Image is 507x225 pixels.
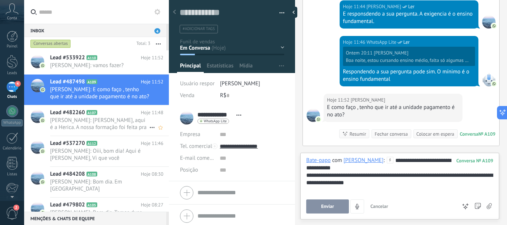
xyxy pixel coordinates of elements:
[343,68,475,83] div: Respondendo a sua pergunta pode sim. O mínimo é o ensino fundamental
[482,73,495,86] span: WhatsApp Lite
[24,105,169,136] a: Lead #482260 A107 Hoje 11:48 [PERSON_NAME]: [PERSON_NAME], aqui é a Herica. A nossa formação foi ...
[180,155,220,162] span: E-mail comercial
[180,78,215,90] div: Usuário responsável
[1,44,23,49] div: Painel
[24,24,166,37] div: Inbox
[40,149,45,154] img: com.amocrm.amocrmwa.svg
[180,129,214,140] div: Empresa
[408,3,415,10] span: Ler
[50,209,149,223] span: [PERSON_NAME]: Bom dia. Temos duas modalidades on-line. Que é ótimo para quem já trabalha e preci...
[307,109,320,122] span: Rafaela Abreu
[343,39,367,46] div: Hoje 11:46
[460,131,478,137] div: Conversa
[30,39,71,48] div: Conversas abertas
[478,131,495,137] div: № A109
[183,26,215,32] span: #adicionar tags
[180,143,212,150] span: Tel. comercial
[306,199,349,214] button: Enviar
[220,80,260,87] span: [PERSON_NAME]
[24,167,169,197] a: Lead #484208 A108 Hoje 08:30 [PERSON_NAME]: Bom dia. Em [GEOGRAPHIC_DATA]
[332,157,342,164] span: com
[24,75,169,105] a: Lead #487498 A109 Hoje 11:52 [PERSON_NAME]: E como faço , tenho que ir até a unidade pagamento é ...
[141,171,163,178] span: Hoje 08:30
[366,39,396,46] span: WhatsApp Lite
[15,81,21,87] span: 4
[50,86,149,100] span: [PERSON_NAME]: E como faço , tenho que ir até a unidade pagamento é no ato?
[50,148,149,162] span: [PERSON_NAME]: Oiii, bom dia! Aqui é [PERSON_NAME], Vi que você demonstrou interesse no nosso cur...
[180,90,215,102] div: Venda
[86,79,97,84] span: A109
[327,96,351,104] div: Hoje 11:52
[370,203,388,209] span: Cancelar
[141,109,163,116] span: Hoje 11:48
[239,62,253,73] span: Mídia
[50,201,85,209] span: Lead #479802
[383,157,385,164] span: :
[141,140,163,147] span: Hoje 11:46
[86,55,97,60] span: A110
[374,130,408,138] div: Fechar conversa
[316,117,321,122] img: com.amocrm.amocrmwa.svg
[40,87,45,92] img: com.amocrm.amocrmwa.svg
[351,96,385,104] span: Rafaela Abreu
[180,167,198,173] span: Posição
[24,136,169,166] a: Lead #537270 A112 Hoje 11:46 [PERSON_NAME]: Oiii, bom dia! Aqui é [PERSON_NAME], Vi que você demo...
[50,178,149,192] span: [PERSON_NAME]: Bom dia. Em [GEOGRAPHIC_DATA]
[50,117,149,131] span: [PERSON_NAME]: [PERSON_NAME], aqui é a Herica. A nossa formação foi feita pra transformar vidas —...
[180,62,201,73] span: Principal
[1,71,23,76] div: Leads
[154,28,160,34] span: 4
[180,152,214,164] button: E-mail comercial
[180,140,212,152] button: Tel. comercial
[86,172,97,176] span: A108
[50,78,85,86] span: Lead #487498
[491,81,497,86] img: com.amocrm.amocrmwa.svg
[321,204,334,209] span: Enviar
[367,199,391,214] button: Cancelar
[24,50,169,74] a: Lead #533922 A110 Hoje 11:52 [PERSON_NAME]: vamos fazer?
[134,40,150,47] div: Total: 3
[350,130,366,138] div: Resumir
[374,50,408,56] span: Rafaela Abreu
[141,78,163,86] span: Hoje 11:52
[457,158,493,164] div: 109
[141,54,163,62] span: Hoje 11:52
[180,80,228,87] span: Usuário responsável
[50,109,85,116] span: Lead #482260
[343,10,475,25] div: E responsdendo a sua pergunta. A exigencia é o ensino fundamental.
[24,212,166,225] div: Menções & Chats de equipe
[1,95,23,99] div: Chats
[50,62,149,69] span: [PERSON_NAME]: vamos fazer?
[150,37,166,50] button: Mais
[50,140,85,147] span: Lead #537270
[346,57,470,63] div: Boa noite, estou cursando ensino médio, falta só algumas prova pra mim fazer e terminar posso cur...
[1,172,23,177] div: Listas
[416,130,454,138] div: Colocar em espera
[50,171,85,178] span: Lead #484208
[86,110,97,115] span: A107
[290,7,297,18] div: ocultar
[1,146,23,151] div: Calendário
[204,119,227,123] span: WhatsApp Lite
[366,3,401,10] span: Herica Oliveira (Seção de vendas)
[1,119,23,126] div: WhatsApp
[141,201,163,209] span: Hoje 08:27
[50,54,85,62] span: Lead #533922
[344,157,384,163] div: Rafaela Abreu
[40,210,45,215] img: com.amocrm.amocrmwa.svg
[86,141,97,146] span: A112
[403,39,410,46] span: Ler
[7,16,17,21] span: Conta
[207,62,233,73] span: Estatísticas
[40,118,45,123] img: com.amocrm.amocrmwa.svg
[482,15,495,29] span: Herica Oliveira
[40,63,45,68] img: com.amocrm.amocrmwa.svg
[13,205,19,211] span: 2
[327,104,459,119] div: E como faço , tenho que ir até a unidade pagamento é no ato?
[343,3,367,10] div: Hoje 11:44
[346,50,374,56] div: Ontem 20:11
[40,179,45,185] img: com.amocrm.amocrmwa.svg
[86,202,97,207] span: A105
[180,92,194,99] span: Venda
[220,90,284,102] div: R$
